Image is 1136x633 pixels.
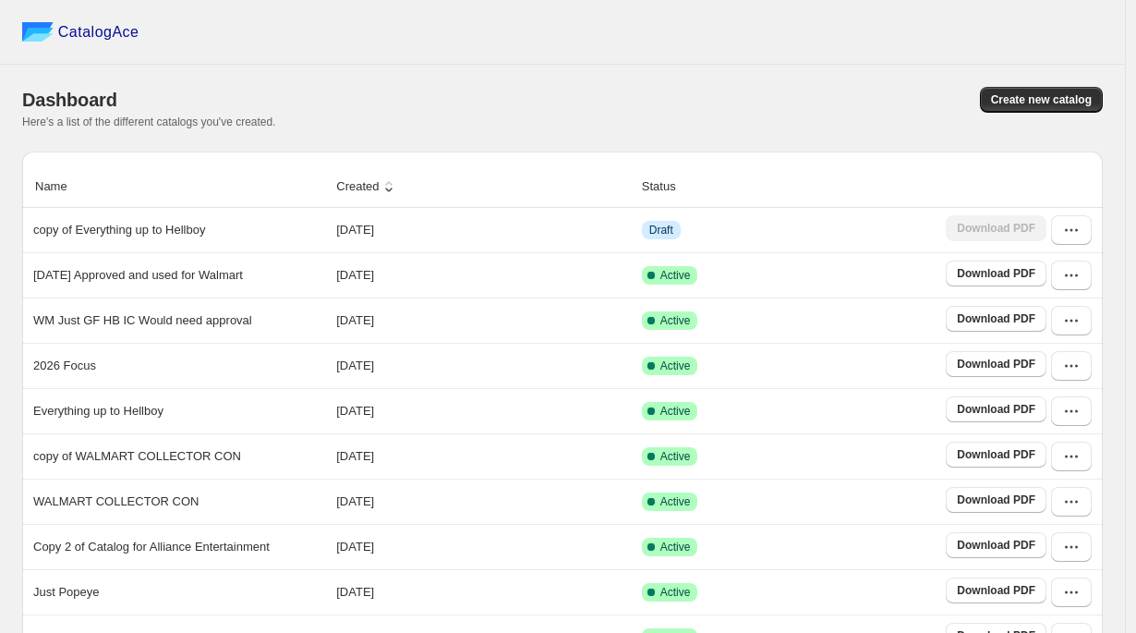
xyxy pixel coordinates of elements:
p: WM Just GF HB IC Would need approval [33,311,252,330]
a: Download PDF [946,442,1046,468]
a: Download PDF [946,306,1046,332]
button: Create new catalog [980,87,1103,113]
span: Active [660,359,691,373]
p: copy of Everything up to Hellboy [33,221,205,239]
span: Active [660,540,691,554]
span: Download PDF [957,266,1035,281]
span: Dashboard [22,90,117,110]
td: [DATE] [331,343,636,388]
span: Active [660,585,691,600]
p: Everything up to Hellboy [33,402,163,420]
a: Download PDF [946,578,1046,603]
p: 2026 Focus [33,357,96,375]
p: [DATE] Approved and used for Walmart [33,266,243,285]
p: WALMART COLLECTOR CON [33,493,199,511]
span: Active [660,449,691,464]
td: [DATE] [331,479,636,524]
p: copy of WALMART COLLECTOR CON [33,447,241,466]
span: Create new catalog [991,92,1092,107]
span: Download PDF [957,357,1035,371]
span: Download PDF [957,583,1035,598]
td: [DATE] [331,433,636,479]
button: Created [333,169,400,204]
td: [DATE] [331,208,636,252]
span: Download PDF [957,538,1035,553]
span: Here's a list of the different catalogs you've created. [22,116,276,128]
span: Active [660,313,691,328]
td: [DATE] [331,388,636,433]
span: Download PDF [957,311,1035,326]
button: Status [639,169,697,204]
td: [DATE] [331,569,636,615]
span: CatalogAce [58,23,139,42]
span: Download PDF [957,493,1035,507]
a: Download PDF [946,261,1046,286]
a: Download PDF [946,396,1046,422]
a: Download PDF [946,351,1046,377]
p: Copy 2 of Catalog for Alliance Entertainment [33,538,270,556]
span: Download PDF [957,402,1035,417]
a: Download PDF [946,532,1046,558]
img: catalog ace [22,22,54,42]
p: Just Popeye [33,583,100,602]
span: Download PDF [957,447,1035,462]
span: Active [660,404,691,419]
a: Download PDF [946,487,1046,513]
span: Draft [649,223,673,237]
td: [DATE] [331,298,636,343]
button: Name [32,169,89,204]
td: [DATE] [331,524,636,569]
td: [DATE] [331,252,636,298]
span: Active [660,494,691,509]
span: Active [660,268,691,283]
